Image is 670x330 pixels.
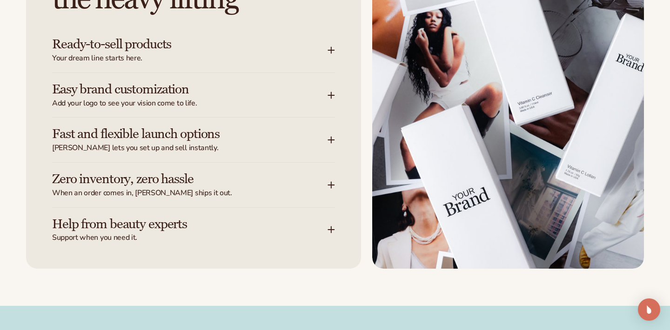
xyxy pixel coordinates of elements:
[52,172,300,186] h3: Zero inventory, zero hassle
[52,217,300,231] h3: Help from beauty experts
[52,53,328,63] span: Your dream line starts here.
[638,298,660,321] div: Open Intercom Messenger
[52,37,300,52] h3: Ready-to-sell products
[52,233,328,243] span: Support when you need it.
[52,188,328,198] span: When an order comes in, [PERSON_NAME] ships it out.
[52,82,300,97] h3: Easy brand customization
[52,99,328,108] span: Add your logo to see your vision come to life.
[52,143,328,153] span: [PERSON_NAME] lets you set up and sell instantly.
[52,127,300,141] h3: Fast and flexible launch options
